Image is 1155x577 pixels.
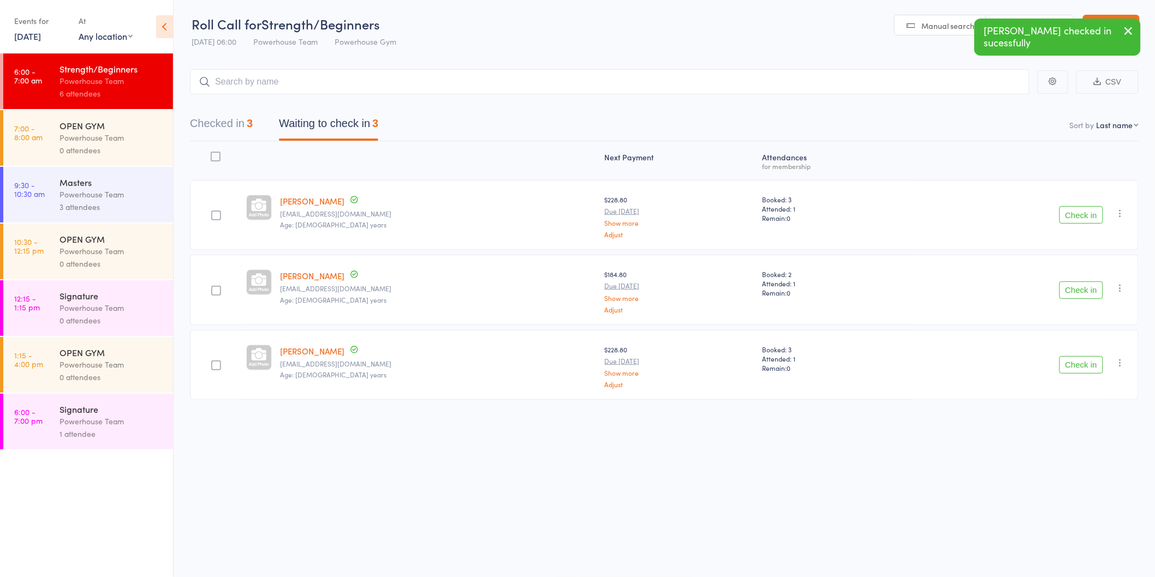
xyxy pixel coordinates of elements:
[1076,70,1139,94] button: CSV
[14,407,43,425] time: 6:00 - 7:00 pm
[605,357,754,365] small: Due [DATE]
[59,302,164,314] div: Powerhouse Team
[605,219,754,226] a: Show more
[922,20,975,31] span: Manual search
[1097,119,1133,130] div: Last name
[59,290,164,302] div: Signature
[59,87,164,100] div: 6 attendees
[281,360,596,368] small: simwest1985@gmail.com
[3,224,173,279] a: 10:30 -12:15 pmOPEN GYMPowerhouse Team0 attendees
[762,195,908,204] span: Booked: 3
[762,213,908,223] span: Remain:
[59,201,164,213] div: 3 attendees
[281,220,387,229] span: Age: [DEMOGRAPHIC_DATA] years
[281,285,596,292] small: Hinibean@hotmail.com
[253,36,318,47] span: Powerhouse Team
[762,269,908,279] span: Booked: 2
[605,381,754,388] a: Adjust
[762,363,908,372] span: Remain:
[14,30,41,42] a: [DATE]
[787,288,790,297] span: 0
[762,288,908,297] span: Remain:
[192,36,236,47] span: [DATE] 06:00
[261,15,380,33] span: Strength/Beginners
[762,345,908,354] span: Booked: 3
[605,231,754,238] a: Adjust
[762,163,908,170] div: for membership
[14,237,44,255] time: 10:30 - 12:15 pm
[59,403,164,415] div: Signature
[59,176,164,188] div: Masters
[190,112,253,141] button: Checked in3
[335,36,396,47] span: Powerhouse Gym
[59,75,164,87] div: Powerhouse Team
[758,146,913,175] div: Atten­dances
[605,269,754,312] div: $184.80
[3,337,173,393] a: 1:15 -4:00 pmOPEN GYMPowerhouse Team0 attendees
[1059,281,1103,299] button: Check in
[1059,206,1103,224] button: Check in
[59,63,164,75] div: Strength/Beginners
[59,415,164,428] div: Powerhouse Team
[281,270,345,281] a: [PERSON_NAME]
[3,167,173,223] a: 9:30 -10:30 amMastersPowerhouse Team3 attendees
[59,314,164,327] div: 0 attendees
[14,181,45,198] time: 9:30 - 10:30 am
[281,195,345,207] a: [PERSON_NAME]
[59,245,164,257] div: Powerhouse Team
[281,295,387,304] span: Age: [DEMOGRAPHIC_DATA] years
[605,282,754,290] small: Due [DATE]
[787,213,790,223] span: 0
[1070,119,1094,130] label: Sort by
[1059,356,1103,374] button: Check in
[59,346,164,358] div: OPEN GYM
[974,19,1141,56] div: [PERSON_NAME] checked in sucessfully
[59,131,164,144] div: Powerhouse Team
[605,294,754,302] a: Show more
[59,257,164,270] div: 0 attendees
[1083,15,1140,37] a: Exit roll call
[3,394,173,449] a: 6:00 -7:00 pmSignaturePowerhouse Team1 attendee
[59,233,164,245] div: OPEN GYM
[14,67,42,85] time: 6:00 - 7:00 am
[14,12,68,30] div: Events for
[14,351,43,368] time: 1:15 - 4:00 pm
[3,280,173,336] a: 12:15 -1:15 pmSignaturePowerhouse Team0 attendees
[605,369,754,376] a: Show more
[605,207,754,215] small: Due [DATE]
[59,428,164,440] div: 1 attendee
[247,117,253,129] div: 3
[787,363,790,372] span: 0
[59,371,164,383] div: 0 attendees
[281,345,345,357] a: [PERSON_NAME]
[192,15,261,33] span: Roll Call for
[762,204,908,213] span: Attended: 1
[600,146,758,175] div: Next Payment
[605,195,754,238] div: $228.80
[59,358,164,371] div: Powerhouse Team
[3,53,173,109] a: 6:00 -7:00 amStrength/BeginnersPowerhouse Team6 attendees
[79,30,133,42] div: Any location
[79,12,133,30] div: At
[3,110,173,166] a: 7:00 -8:00 amOPEN GYMPowerhouse Team0 attendees
[14,294,40,311] time: 12:15 - 1:15 pm
[605,345,754,388] div: $228.80
[281,210,596,218] small: celynch7@gmail.com
[59,188,164,201] div: Powerhouse Team
[762,279,908,288] span: Attended: 1
[279,112,378,141] button: Waiting to check in3
[14,124,43,141] time: 7:00 - 8:00 am
[605,306,754,313] a: Adjust
[372,117,378,129] div: 3
[59,119,164,131] div: OPEN GYM
[281,370,387,379] span: Age: [DEMOGRAPHIC_DATA] years
[190,69,1029,94] input: Search by name
[59,144,164,157] div: 0 attendees
[762,354,908,363] span: Attended: 1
